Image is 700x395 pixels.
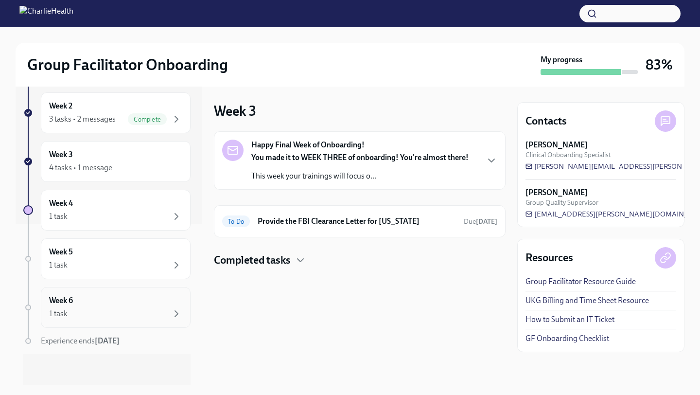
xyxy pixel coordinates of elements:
div: 4 tasks • 1 message [49,162,112,173]
a: Group Facilitator Resource Guide [525,276,636,287]
strong: My progress [541,54,582,65]
span: September 23rd, 2025 10:00 [464,217,497,226]
a: Week 61 task [23,287,191,328]
h6: Week 4 [49,198,73,209]
a: How to Submit an IT Ticket [525,314,614,325]
h2: Group Facilitator Onboarding [27,55,228,74]
a: GF Onboarding Checklist [525,333,609,344]
div: 1 task [49,308,68,319]
h4: Resources [525,251,573,265]
div: Completed tasks [214,253,506,268]
strong: You made it to WEEK THREE of onboarding! You're almost there! [251,153,469,162]
a: Week 34 tasks • 1 message [23,141,191,182]
a: Week 23 tasks • 2 messagesComplete [23,92,191,133]
p: This week your trainings will focus o... [251,171,469,181]
strong: [DATE] [476,217,497,226]
span: To Do [222,218,250,225]
a: Week 41 task [23,190,191,231]
strong: [PERSON_NAME] [525,140,588,150]
strong: [PERSON_NAME] [525,187,588,198]
strong: Happy Final Week of Onboarding! [251,140,365,150]
h4: Contacts [525,114,567,128]
span: Clinical Onboarding Specialist [525,150,611,160]
img: CharlieHealth [19,6,73,21]
div: 1 task [49,211,68,222]
h4: Completed tasks [214,253,291,268]
a: To DoProvide the FBI Clearance Letter for [US_STATE]Due[DATE] [222,214,497,229]
span: Group Quality Supervisor [525,198,598,207]
a: Week 51 task [23,238,191,279]
span: Due [464,217,497,226]
h6: Week 5 [49,247,73,257]
span: Complete [128,116,167,123]
h6: Week 6 [49,295,73,306]
div: 1 task [49,260,68,270]
h6: Week 2 [49,101,72,111]
a: UKG Billing and Time Sheet Resource [525,295,649,306]
h6: Week 3 [49,149,73,160]
h6: Provide the FBI Clearance Letter for [US_STATE] [258,216,456,227]
strong: [DATE] [95,336,120,345]
div: 3 tasks • 2 messages [49,114,116,125]
span: Experience ends [41,336,120,345]
h3: 83% [646,56,673,73]
h3: Week 3 [214,102,256,120]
